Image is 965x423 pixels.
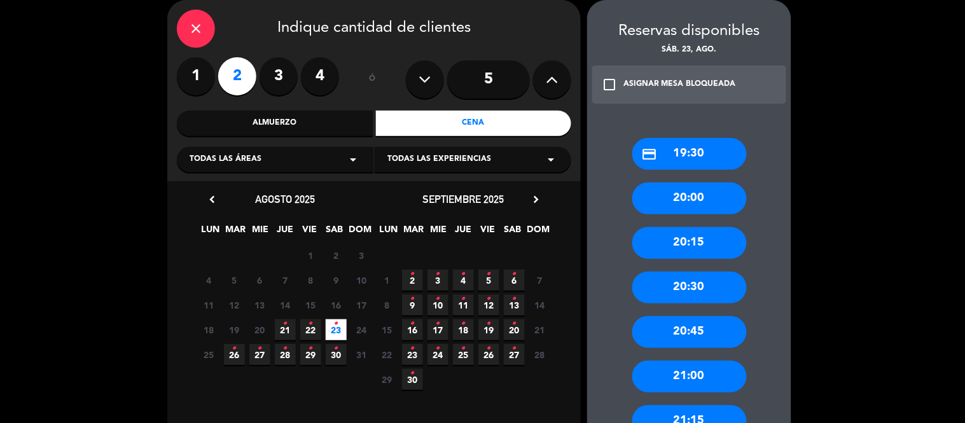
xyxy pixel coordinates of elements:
[402,319,423,340] span: 16
[402,270,423,291] span: 2
[478,319,499,340] span: 19
[487,314,491,334] i: •
[461,314,466,334] i: •
[224,319,245,340] span: 19
[387,153,491,166] span: Todas las experiencias
[529,319,550,340] span: 21
[309,314,313,334] i: •
[300,222,321,243] span: VIE
[198,319,219,340] span: 18
[410,289,415,309] i: •
[275,270,296,291] span: 7
[224,295,245,316] span: 12
[377,344,398,365] span: 22
[309,338,313,359] i: •
[623,78,736,91] div: ASIGNAR MESA BLOQUEADA
[632,316,747,348] div: 20:45
[351,245,372,266] span: 3
[428,222,449,243] span: MIE
[436,314,440,334] i: •
[529,344,550,365] span: 28
[543,152,559,167] i: arrow_drop_down
[487,264,491,284] i: •
[427,295,448,316] span: 10
[453,295,474,316] span: 11
[249,344,270,365] span: 27
[300,295,321,316] span: 15
[377,369,398,390] span: 29
[478,222,499,243] span: VIE
[487,289,491,309] i: •
[301,57,339,95] label: 4
[453,270,474,291] span: 4
[334,314,338,334] i: •
[345,152,361,167] i: arrow_drop_down
[632,227,747,259] div: 20:15
[436,264,440,284] i: •
[326,295,347,316] span: 16
[300,245,321,266] span: 1
[205,193,219,206] i: chevron_left
[453,344,474,365] span: 25
[250,222,271,243] span: MIE
[188,21,204,36] i: close
[351,344,372,365] span: 31
[632,361,747,392] div: 21:00
[402,369,423,390] span: 30
[632,183,747,214] div: 20:00
[377,319,398,340] span: 15
[487,338,491,359] i: •
[427,344,448,365] span: 24
[249,270,270,291] span: 6
[190,153,261,166] span: Todas las áreas
[478,295,499,316] span: 12
[275,295,296,316] span: 14
[453,319,474,340] span: 18
[529,270,550,291] span: 7
[224,344,245,365] span: 26
[224,270,245,291] span: 5
[436,289,440,309] i: •
[632,138,747,170] div: 19:30
[427,319,448,340] span: 17
[177,111,373,136] div: Almuerzo
[504,295,525,316] span: 13
[527,222,548,243] span: DOM
[478,344,499,365] span: 26
[453,222,474,243] span: JUE
[177,57,215,95] label: 1
[410,264,415,284] i: •
[351,319,372,340] span: 24
[422,193,504,205] span: septiembre 2025
[632,272,747,303] div: 20:30
[461,264,466,284] i: •
[587,19,791,44] div: Reservas disponibles
[225,222,246,243] span: MAR
[260,57,298,95] label: 3
[410,314,415,334] i: •
[529,295,550,316] span: 14
[436,338,440,359] i: •
[258,338,262,359] i: •
[410,338,415,359] i: •
[504,319,525,340] span: 20
[334,338,338,359] i: •
[402,344,423,365] span: 23
[376,111,572,136] div: Cena
[512,264,517,284] i: •
[326,270,347,291] span: 9
[602,77,617,92] i: check_box_outline_blank
[352,57,393,102] div: ó
[249,295,270,316] span: 13
[512,338,517,359] i: •
[504,344,525,365] span: 27
[283,338,288,359] i: •
[324,222,345,243] span: SAB
[377,270,398,291] span: 1
[410,363,415,384] i: •
[275,344,296,365] span: 28
[300,270,321,291] span: 8
[177,10,571,48] div: Indique cantidad de clientes
[529,193,543,206] i: chevron_right
[478,270,499,291] span: 5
